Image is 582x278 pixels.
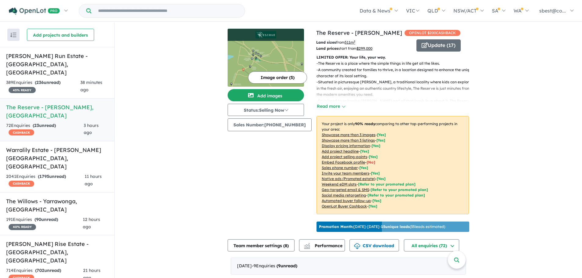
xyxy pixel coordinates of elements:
img: bar-chart.svg [304,245,310,249]
button: Performance [299,239,345,251]
span: [Refer to your promoted plan] [371,187,428,192]
p: start from [316,45,412,52]
span: Performance [305,243,342,248]
u: Native ads (Promoted estate) [322,176,375,181]
button: Update (17) [416,39,461,52]
span: [Refer to your promoted plan] [358,182,415,186]
span: [Refer to your promoted plan] [368,193,425,197]
span: OPENLOT $ 200 CASHBACK [404,30,460,36]
img: download icon [354,243,360,249]
u: $ 299,000 [357,46,372,51]
div: 72 Enquir ies [6,122,84,137]
sup: 2 [354,40,355,43]
div: 2041 Enquir ies [6,173,85,188]
u: Add project headline [322,149,359,153]
button: Sales Number:[PHONE_NUMBER] [228,118,312,131]
h5: [PERSON_NAME] Run Estate - [GEOGRAPHIC_DATA] , [GEOGRAPHIC_DATA] [6,52,108,77]
img: line-chart.svg [304,243,310,247]
b: Land prices [316,46,338,51]
span: [ Yes ] [369,154,378,159]
span: [ Yes ] [371,171,380,175]
p: - Envisioned to epitomise [PERSON_NAME] and all that locals love about it, The Reserve will be an... [317,98,474,117]
span: 702 [37,268,44,273]
strong: ( unread) [35,80,60,85]
p: [DATE] - [DATE] - ( 35 leads estimated) [319,224,445,229]
div: [DATE] [231,258,466,275]
p: from [316,39,412,45]
span: - 9 Enquir ies [252,263,297,269]
button: Team member settings (8) [228,239,295,251]
div: 191 Enquir ies [6,216,83,231]
u: Sales phone number [322,165,358,170]
u: Geo-targeted email & SMS [322,187,369,192]
img: Openlot PRO Logo White [9,7,60,15]
span: 8 [285,243,287,248]
span: [ Yes ] [360,149,369,153]
span: 23 [34,123,39,128]
span: [Yes] [377,176,386,181]
span: 236 [36,80,44,85]
u: 511 m [345,40,355,45]
span: [Yes] [372,198,381,203]
span: 1795 [39,174,49,179]
p: - The Reserve is a place where the simple things in life get all the likes. [317,60,474,67]
h5: The Willows - Yarrawonga , [GEOGRAPHIC_DATA] [6,197,108,214]
span: [ No ] [367,160,375,164]
img: sort.svg [10,33,16,37]
button: All enquiries (72) [404,239,459,251]
span: 9 [278,263,280,269]
button: Add images [228,89,304,101]
u: Invite your team members [322,171,369,175]
button: Read more [317,103,345,110]
strong: ( unread) [276,263,297,269]
span: [ Yes ] [359,165,368,170]
b: 15 unique leads [381,224,410,229]
button: Add projects and builders [27,29,94,41]
h5: [PERSON_NAME] Rise Estate - [GEOGRAPHIC_DATA] , [GEOGRAPHIC_DATA] [6,240,108,265]
strong: ( unread) [33,123,56,128]
p: - A community created for families to thrive, in a location designed to enhance the unique charac... [317,67,474,79]
button: Status:Selling Now [228,104,304,116]
u: Weekend eDM slots [322,182,357,186]
u: Showcase more than 3 listings [322,138,375,143]
button: CSV download [350,239,399,251]
b: Land sizes [316,40,336,45]
b: 90 % ready [355,121,375,126]
span: sbest@co... [539,8,566,14]
div: 389 Enquir ies [6,79,80,94]
b: Promotion Month: [319,224,353,229]
span: CASHBACK [9,181,34,187]
u: Display pricing information [322,143,370,148]
strong: ( unread) [38,174,66,179]
span: CASHBACK [9,129,34,135]
span: 11 hours ago [85,174,102,186]
a: The Reserve - Drouin LogoThe Reserve - Drouin [228,29,304,87]
p: LIMITED OFFER: Your life, your way. [317,54,469,60]
span: [Yes] [368,204,377,208]
span: 3 hours ago [84,123,99,135]
h5: The Reserve - [PERSON_NAME] , [GEOGRAPHIC_DATA] [6,103,108,120]
span: 90 [36,217,41,222]
span: 12 hours ago [83,217,100,229]
u: Social media retargeting [322,193,366,197]
span: 45 % READY [9,87,36,93]
img: The Reserve - Drouin [228,41,304,87]
u: Embed Facebook profile [322,160,365,164]
h5: Warralily Estate - [PERSON_NAME][GEOGRAPHIC_DATA] , [GEOGRAPHIC_DATA] [6,146,108,171]
u: Showcase more than 3 images [322,132,375,137]
u: Automated buyer follow-up [322,198,371,203]
strong: ( unread) [35,217,58,222]
span: 40 % READY [9,224,36,230]
strong: ( unread) [35,268,61,273]
p: Your project is only comparing to other top-performing projects in your area: - - - - - - - - - -... [317,116,469,214]
span: 38 minutes ago [80,80,102,92]
span: [ Yes ] [377,132,386,137]
span: [ Yes ] [376,138,385,143]
u: Add project selling-points [322,154,367,159]
img: The Reserve - Drouin Logo [230,31,302,38]
input: Try estate name, suburb, builder or developer [93,4,243,17]
button: Image order (5) [248,71,307,84]
a: The Reserve - [PERSON_NAME] [316,29,402,36]
p: - Situated in picturesque [PERSON_NAME], a traditional locality where kids can explore in the fre... [317,79,474,98]
u: OpenLot Buyer Cashback [322,204,367,208]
